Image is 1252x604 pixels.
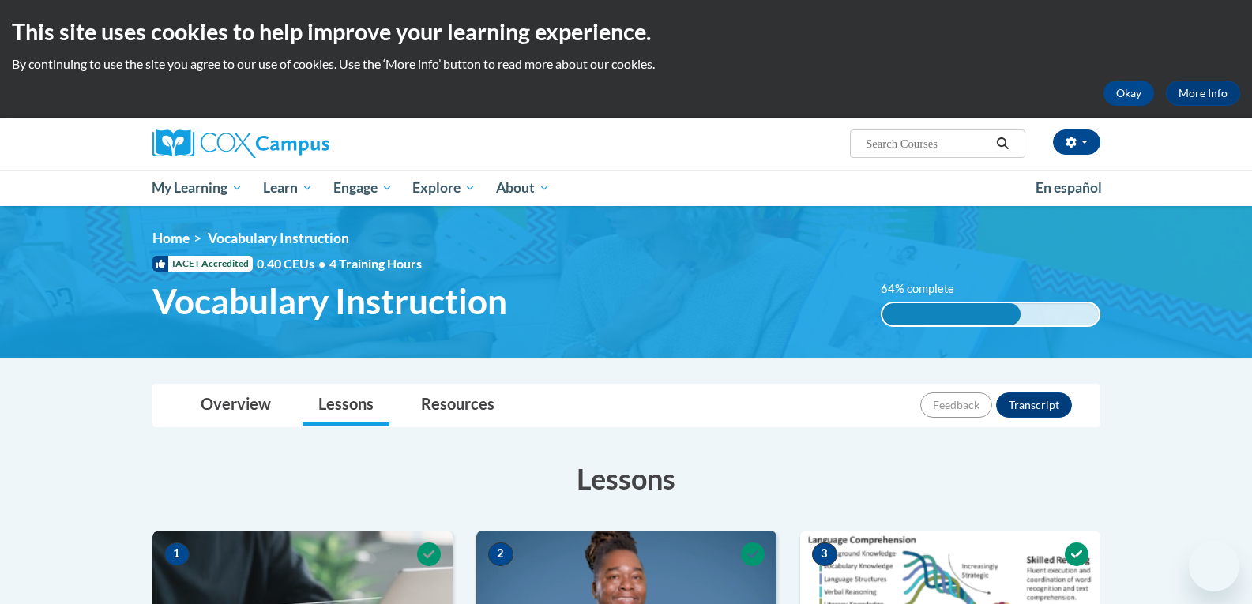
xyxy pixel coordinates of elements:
div: Main menu [129,170,1124,206]
span: 1 [164,542,190,566]
h2: This site uses cookies to help improve your learning experience. [12,16,1240,47]
button: Feedback [920,392,992,418]
span: About [496,178,550,197]
a: Engage [323,170,403,206]
a: About [486,170,560,206]
a: Overview [185,385,287,426]
a: Explore [402,170,486,206]
a: My Learning [142,170,254,206]
span: 3 [812,542,837,566]
p: By continuing to use the site you agree to our use of cookies. Use the ‘More info’ button to read... [12,55,1240,73]
span: Vocabulary Instruction [208,230,349,246]
a: Cox Campus [152,129,453,158]
input: Search Courses [864,134,991,153]
span: 0.40 CEUs [257,255,329,272]
span: My Learning [152,178,243,197]
a: En español [1025,171,1112,204]
iframe: Button to launch messaging window [1189,541,1239,591]
button: Transcript [996,392,1072,418]
span: IACET Accredited [152,256,253,272]
button: Account Settings [1053,129,1100,155]
button: Search [991,134,1014,153]
span: En español [1036,179,1102,196]
span: Engage [333,178,393,197]
label: 64% complete [881,280,972,298]
div: 64% complete [882,303,1021,325]
img: Cox Campus [152,129,329,158]
button: Okay [1103,81,1154,106]
a: Lessons [303,385,389,426]
span: 4 Training Hours [329,256,422,271]
span: Vocabulary Instruction [152,280,507,322]
a: More Info [1166,81,1240,106]
a: Resources [405,385,510,426]
a: Learn [253,170,323,206]
h3: Lessons [152,459,1100,498]
span: Learn [263,178,313,197]
span: 2 [488,542,513,566]
a: Home [152,230,190,246]
span: Explore [412,178,476,197]
span: • [318,256,325,271]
